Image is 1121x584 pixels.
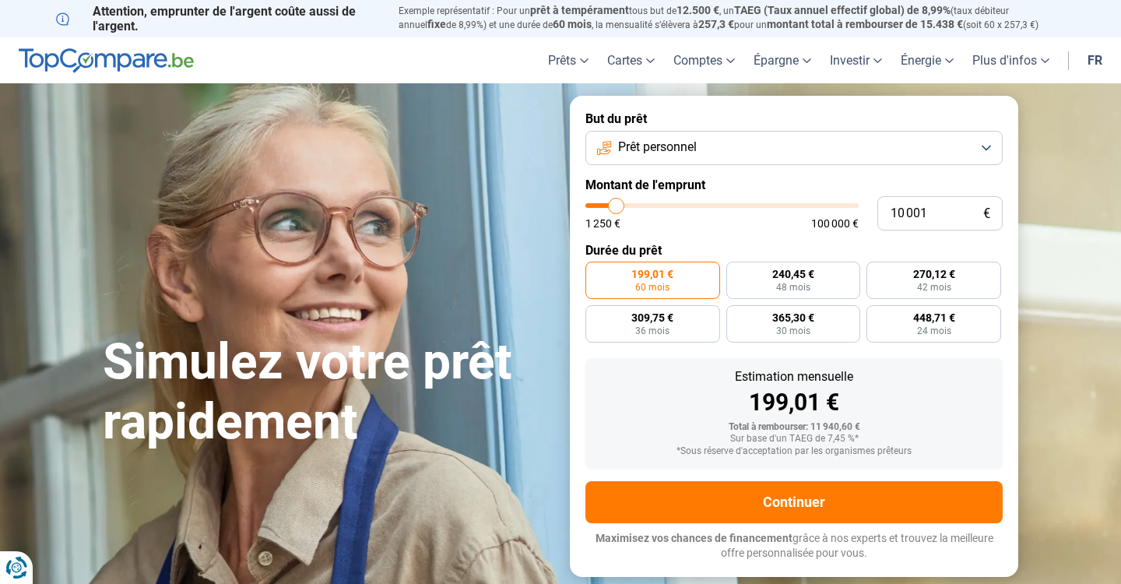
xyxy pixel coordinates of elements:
[767,18,963,30] span: montant total à rembourser de 15.438 €
[631,312,673,323] span: 309,75 €
[103,332,551,452] h1: Simulez votre prêt rapidement
[553,18,592,30] span: 60 mois
[635,326,669,336] span: 36 mois
[585,111,1003,126] label: But du prêt
[631,269,673,280] span: 199,01 €
[596,532,792,544] span: Maximisez vos chances de financement
[664,37,744,83] a: Comptes
[963,37,1059,83] a: Plus d'infos
[585,531,1003,561] p: grâce à nos experts et trouvez la meilleure offre personnalisée pour vous.
[772,269,814,280] span: 240,45 €
[585,218,620,229] span: 1 250 €
[913,312,955,323] span: 448,71 €
[598,37,664,83] a: Cartes
[776,326,810,336] span: 30 mois
[56,4,380,33] p: Attention, emprunter de l'argent coûte aussi de l'argent.
[598,446,990,457] div: *Sous réserve d'acceptation par les organismes prêteurs
[776,283,810,292] span: 48 mois
[676,4,719,16] span: 12.500 €
[1078,37,1112,83] a: fr
[744,37,821,83] a: Épargne
[772,312,814,323] span: 365,30 €
[983,207,990,220] span: €
[530,4,629,16] span: prêt à tempérament
[585,178,1003,192] label: Montant de l'emprunt
[618,139,697,156] span: Prêt personnel
[635,283,669,292] span: 60 mois
[821,37,891,83] a: Investir
[598,371,990,383] div: Estimation mensuelle
[19,48,194,73] img: TopCompare
[585,243,1003,258] label: Durée du prêt
[585,131,1003,165] button: Prêt personnel
[539,37,598,83] a: Prêts
[917,326,951,336] span: 24 mois
[917,283,951,292] span: 42 mois
[427,18,446,30] span: fixe
[598,391,990,414] div: 199,01 €
[811,218,859,229] span: 100 000 €
[913,269,955,280] span: 270,12 €
[734,4,951,16] span: TAEG (Taux annuel effectif global) de 8,99%
[585,481,1003,523] button: Continuer
[598,422,990,433] div: Total à rembourser: 11 940,60 €
[698,18,734,30] span: 257,3 €
[399,4,1065,32] p: Exemple représentatif : Pour un tous but de , un (taux débiteur annuel de 8,99%) et une durée de ...
[598,434,990,445] div: Sur base d'un TAEG de 7,45 %*
[891,37,963,83] a: Énergie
